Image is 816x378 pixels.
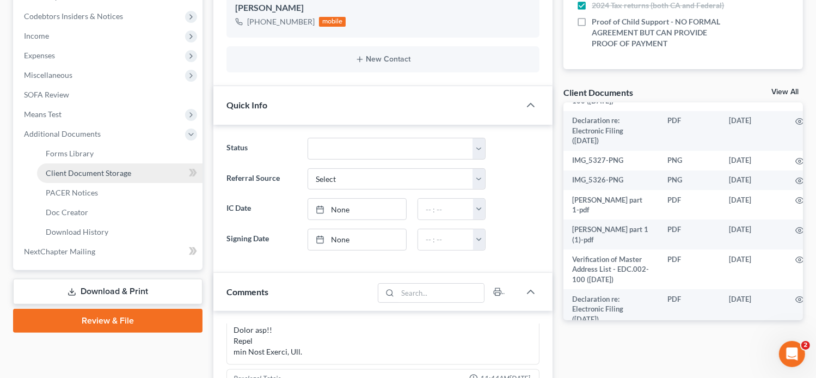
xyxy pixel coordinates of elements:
[659,289,720,329] td: PDF
[24,70,72,80] span: Miscellaneous
[37,144,203,163] a: Forms Library
[659,249,720,289] td: PDF
[720,289,787,329] td: [DATE]
[37,203,203,222] a: Doc Creator
[226,100,267,110] span: Quick Info
[15,85,203,105] a: SOFA Review
[563,289,659,329] td: Declaration re: Electronic Filing ([DATE])
[563,190,659,220] td: [PERSON_NAME] part 1-pdf
[398,284,484,302] input: Search...
[13,279,203,304] a: Download & Print
[563,220,659,249] td: [PERSON_NAME] part 1 (1)-pdf
[37,222,203,242] a: Download History
[24,31,49,40] span: Income
[418,229,473,250] input: -- : --
[247,16,315,27] div: [PHONE_NUMBER]
[720,190,787,220] td: [DATE]
[418,199,473,220] input: -- : --
[221,198,302,220] label: IC Date
[592,16,734,49] span: Proof of Child Support - NO FORMAL AGREEMENT BUT CAN PROVIDE PROOF OF PAYMENT
[24,129,101,138] span: Additional Documents
[563,249,659,289] td: Verification of Master Address List - EDC.002-100 ([DATE])
[771,88,799,96] a: View All
[24,109,62,119] span: Means Test
[24,247,95,256] span: NextChapter Mailing
[37,163,203,183] a: Client Document Storage
[659,190,720,220] td: PDF
[235,55,531,64] button: New Contact
[46,149,94,158] span: Forms Library
[221,229,302,251] label: Signing Date
[24,11,123,21] span: Codebtors Insiders & Notices
[221,138,302,160] label: Status
[46,168,131,178] span: Client Document Storage
[46,188,98,197] span: PACER Notices
[46,208,88,217] span: Doc Creator
[319,17,346,27] div: mobile
[46,227,108,236] span: Download History
[37,183,203,203] a: PACER Notices
[308,199,407,220] a: None
[563,170,659,190] td: IMG_5326-PNG
[563,87,633,98] div: Client Documents
[720,151,787,170] td: [DATE]
[720,220,787,249] td: [DATE]
[235,2,531,15] div: [PERSON_NAME]
[659,220,720,249] td: PDF
[308,229,407,250] a: None
[720,111,787,151] td: [DATE]
[563,151,659,170] td: IMG_5327-PNG
[563,111,659,151] td: Declaration re: Electronic Filing ([DATE])
[659,151,720,170] td: PNG
[221,168,302,190] label: Referral Source
[15,242,203,261] a: NextChapter Mailing
[24,90,69,99] span: SOFA Review
[720,249,787,289] td: [DATE]
[779,341,805,367] iframe: Intercom live chat
[659,170,720,190] td: PNG
[720,170,787,190] td: [DATE]
[659,111,720,151] td: PDF
[801,341,810,350] span: 2
[226,286,268,297] span: Comments
[24,51,55,60] span: Expenses
[13,309,203,333] a: Review & File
